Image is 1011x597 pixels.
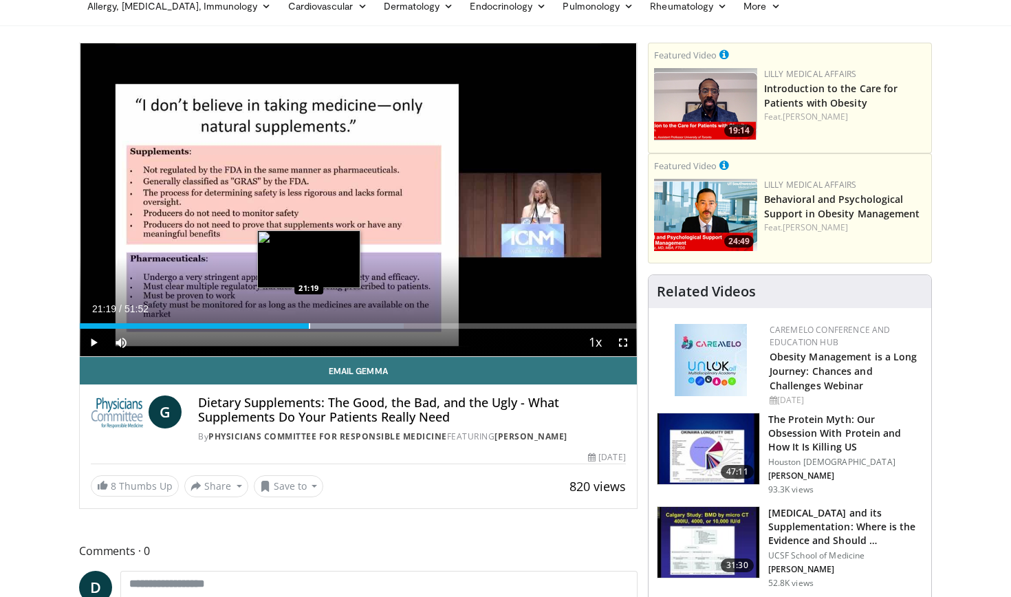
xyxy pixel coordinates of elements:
[764,179,857,191] a: Lilly Medical Affairs
[91,475,179,497] a: 8 Thumbs Up
[654,160,717,172] small: Featured Video
[208,431,447,442] a: Physicians Committee for Responsible Medicine
[124,303,149,314] span: 51:52
[675,324,747,396] img: 45df64a9-a6de-482c-8a90-ada250f7980c.png.150x105_q85_autocrop_double_scale_upscale_version-0.2.jpg
[657,413,923,495] a: 47:11 The Protein Myth: Our Obsession With Protein and How It Is Killing US Houston [DEMOGRAPHIC_...
[91,395,143,428] img: Physicians Committee for Responsible Medicine
[764,68,857,80] a: Lilly Medical Affairs
[107,329,135,356] button: Mute
[768,457,923,468] p: Houston [DEMOGRAPHIC_DATA]
[569,478,626,495] span: 820 views
[609,329,637,356] button: Fullscreen
[657,506,923,589] a: 31:30 [MEDICAL_DATA] and its Supplementation: Where is the Evidence and Should … UCSF School of M...
[768,484,814,495] p: 93.3K views
[783,111,848,122] a: [PERSON_NAME]
[254,475,324,497] button: Save to
[184,475,248,497] button: Share
[80,329,107,356] button: Play
[764,82,898,109] a: Introduction to the Care for Patients with Obesity
[149,395,182,428] a: G
[654,68,757,140] a: 19:14
[764,111,926,123] div: Feat.
[257,230,360,288] img: image.jpeg
[198,431,625,443] div: By FEATURING
[654,179,757,251] a: 24:49
[768,470,923,481] p: [PERSON_NAME]
[724,124,754,137] span: 19:14
[119,303,122,314] span: /
[724,235,754,248] span: 24:49
[582,329,609,356] button: Playback Rate
[764,193,920,220] a: Behavioral and Psychological Support in Obesity Management
[198,395,625,425] h4: Dietary Supplements: The Good, the Bad, and the Ugly - What Supplements Do Your Patients Really Need
[783,221,848,233] a: [PERSON_NAME]
[111,479,116,492] span: 8
[654,179,757,251] img: ba3304f6-7838-4e41-9c0f-2e31ebde6754.png.150x105_q85_crop-smart_upscale.png
[494,431,567,442] a: [PERSON_NAME]
[654,68,757,140] img: acc2e291-ced4-4dd5-b17b-d06994da28f3.png.150x105_q85_crop-smart_upscale.png
[768,506,923,547] h3: [MEDICAL_DATA] and its Supplementation: Where is the Evidence and Should …
[768,413,923,454] h3: The Protein Myth: Our Obsession With Protein and How It Is Killing US
[764,221,926,234] div: Feat.
[768,550,923,561] p: UCSF School of Medicine
[80,323,637,329] div: Progress Bar
[80,357,637,384] a: Email Gemma
[657,283,756,300] h4: Related Videos
[654,49,717,61] small: Featured Video
[721,465,754,479] span: 47:11
[768,578,814,589] p: 52.8K views
[92,303,116,314] span: 21:19
[588,451,625,464] div: [DATE]
[770,350,917,392] a: Obesity Management is a Long Journey: Chances and Challenges Webinar
[770,324,891,348] a: CaReMeLO Conference and Education Hub
[80,43,637,357] video-js: Video Player
[768,564,923,575] p: [PERSON_NAME]
[657,413,759,485] img: b7b8b05e-5021-418b-a89a-60a270e7cf82.150x105_q85_crop-smart_upscale.jpg
[721,558,754,572] span: 31:30
[657,507,759,578] img: 4bb25b40-905e-443e-8e37-83f056f6e86e.150x105_q85_crop-smart_upscale.jpg
[770,394,920,406] div: [DATE]
[79,542,638,560] span: Comments 0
